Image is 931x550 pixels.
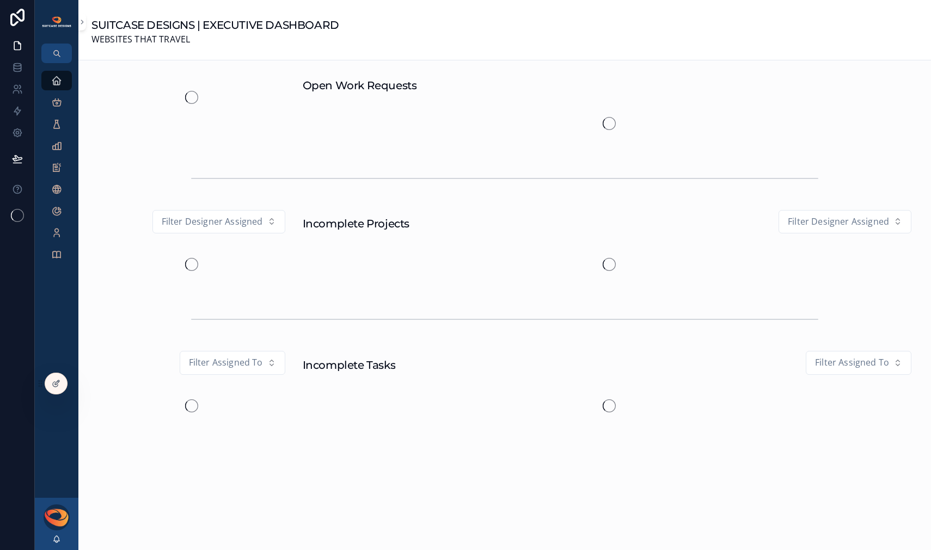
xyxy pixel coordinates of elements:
[303,78,417,93] h1: Open Work Requests
[152,210,285,234] button: Select Button
[815,356,889,370] span: Filter Assigned To
[806,351,911,375] button: Select Button
[303,357,396,373] h1: Incomplete Tasks
[91,33,339,47] span: WEBSITES THAT TRAVEL
[162,215,263,229] span: Filter Designer Assigned
[779,210,911,234] button: Select Button
[180,351,285,375] button: Select Button
[189,356,263,370] span: Filter Assigned To
[788,215,889,229] span: Filter Designer Assigned
[41,16,72,28] img: App logo
[35,63,78,279] div: scrollable content
[91,17,339,33] h1: SUITCASE DESIGNS | EXECUTIVE DASHBOARD
[303,216,409,231] h1: Incomplete Projects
